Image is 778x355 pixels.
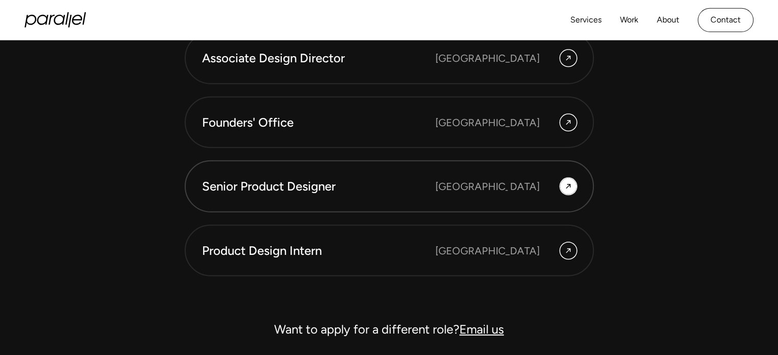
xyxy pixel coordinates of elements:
[202,178,435,195] div: Senior Product Designer
[202,50,435,67] div: Associate Design Director
[202,242,435,259] div: Product Design Intern
[435,243,540,258] div: [GEOGRAPHIC_DATA]
[570,13,602,28] a: Services
[435,115,540,130] div: [GEOGRAPHIC_DATA]
[185,317,594,342] div: Want to apply for a different role?
[459,322,504,337] a: Email us
[435,179,540,194] div: [GEOGRAPHIC_DATA]
[185,225,594,277] a: Product Design Intern [GEOGRAPHIC_DATA]
[435,51,540,66] div: [GEOGRAPHIC_DATA]
[185,160,594,212] a: Senior Product Designer [GEOGRAPHIC_DATA]
[620,13,638,28] a: Work
[25,12,86,28] a: home
[185,97,594,149] a: Founders' Office [GEOGRAPHIC_DATA]
[657,13,679,28] a: About
[185,32,594,84] a: Associate Design Director [GEOGRAPHIC_DATA]
[698,8,753,32] a: Contact
[202,114,435,131] div: Founders' Office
